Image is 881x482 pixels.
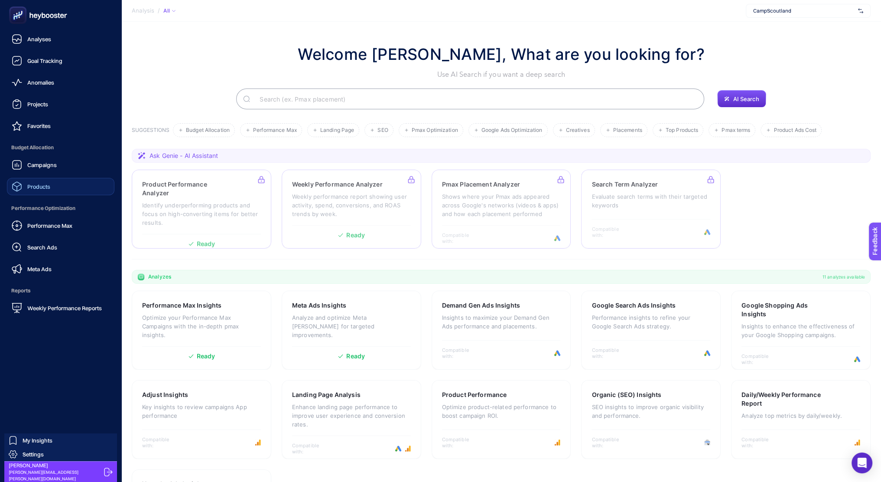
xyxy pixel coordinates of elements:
[731,380,871,459] a: Daily/Weekly Performance ReportAnalyze top metrics by daily/weekly.Compatible with:
[282,291,421,370] a: Meta Ads InsightsAnalyze and optimize Meta [PERSON_NAME] for targeted improvements.Ready
[4,447,117,461] a: Settings
[852,452,872,473] div: Open Intercom Messenger
[292,403,411,429] p: Enhance landing page performance to improve user experience and conversion rates.
[442,390,507,399] h3: Product Performance
[753,7,855,14] span: CampScoutland
[7,139,114,156] span: Budget Allocation
[774,127,816,134] span: Product Ads Cost
[7,200,114,217] span: Performance Optimization
[822,273,865,280] span: 11 analyzes available
[23,451,44,458] span: Settings
[7,260,114,278] a: Meta Ads
[298,43,705,66] h1: Welcome [PERSON_NAME], What are you looking for?
[592,301,676,310] h3: Google Search Ads Insights
[581,170,721,249] a: Search Term AnalyzerEvaluate search terms with their targeted keywordsCompatible with:
[142,436,181,449] span: Compatible with:
[741,322,860,339] p: Insights to enhance the effectiveness of your Google Shopping campaigns.
[142,403,261,420] p: Key insights to review campaigns App performance
[442,403,561,420] p: Optimize product-related performance to boost campaign ROI.
[7,178,114,195] a: Products
[481,127,543,134] span: Google Ads Optimization
[142,301,221,310] h3: Performance Max Insights
[592,347,631,359] span: Compatible with:
[741,301,832,318] h3: Google Shopping Ads Insights
[148,273,171,280] span: Analyzes
[442,313,561,331] p: Insights to maximize your Demand Gen Ads performance and placements.
[858,7,863,15] img: svg%3e
[7,117,114,134] a: Favorites
[298,69,705,80] p: Use AI Search if you want a deep search
[132,7,154,14] span: Analysis
[292,443,331,455] span: Compatible with:
[7,156,114,174] a: Campaigns
[142,313,261,339] p: Optimize your Performance Max Campaigns with the in-depth pmax insights.
[23,437,52,444] span: My Insights
[27,222,72,229] span: Performance Max
[592,403,710,420] p: SEO insights to improve organic visibility and performance.
[592,313,710,331] p: Performance insights to refine your Google Search Ads strategy.
[197,353,215,359] span: Ready
[377,127,388,134] span: SEO
[282,170,421,249] a: Weekly Performance AnalyzerWeekly performance report showing user activity, spend, conversions, a...
[253,127,297,134] span: Performance Max
[27,244,57,251] span: Search Ads
[253,87,697,111] input: Search
[27,183,50,190] span: Products
[442,301,520,310] h3: Demand Gen Ads Insights
[7,95,114,113] a: Projects
[7,239,114,256] a: Search Ads
[320,127,354,134] span: Landing Page
[292,390,361,399] h3: Landing Page Analysis
[741,436,780,449] span: Compatible with:
[412,127,458,134] span: Pmax Optimization
[442,436,481,449] span: Compatible with:
[722,127,750,134] span: Pmax terms
[150,151,218,160] span: Ask Genie - AI Assistant
[613,127,642,134] span: Placements
[7,299,114,317] a: Weekly Performance Reports
[186,127,230,134] span: Budget Allocation
[566,127,590,134] span: Creatives
[27,266,52,272] span: Meta Ads
[7,30,114,48] a: Analyses
[27,305,102,311] span: Weekly Performance Reports
[282,380,421,459] a: Landing Page AnalysisEnhance landing page performance to improve user experience and conversion r...
[442,347,481,359] span: Compatible with:
[741,411,860,420] p: Analyze top metrics by daily/weekly.
[592,436,631,449] span: Compatible with:
[163,7,176,14] div: All
[158,7,160,14] span: /
[666,127,698,134] span: Top Products
[27,36,51,43] span: Analyses
[581,380,721,459] a: Organic (SEO) InsightsSEO insights to improve organic visibility and performance.Compatible with:
[733,95,759,102] span: AI Search
[292,313,411,339] p: Analyze and optimize Meta [PERSON_NAME] for targeted improvements.
[27,57,62,64] span: Goal Tracking
[717,90,766,108] button: AI Search
[9,469,101,482] span: [PERSON_NAME][EMAIL_ADDRESS][PERSON_NAME][DOMAIN_NAME]
[27,161,57,168] span: Campaigns
[132,127,169,137] h3: SUGGESTIONS
[132,380,271,459] a: Adjust InsightsKey insights to review campaigns App performanceCompatible with:
[27,101,48,108] span: Projects
[432,291,571,370] a: Demand Gen Ads InsightsInsights to maximize your Demand Gen Ads performance and placements.Compat...
[5,3,33,10] span: Feedback
[142,390,188,399] h3: Adjust Insights
[132,170,271,249] a: Product Performance AnalyzerIdentify underperforming products and focus on high-converting items ...
[4,433,117,447] a: My Insights
[9,462,101,469] span: [PERSON_NAME]
[132,291,271,370] a: Performance Max InsightsOptimize your Performance Max Campaigns with the in-depth pmax insights.R...
[432,380,571,459] a: Product PerformanceOptimize product-related performance to boost campaign ROI.Compatible with:
[7,52,114,69] a: Goal Tracking
[292,301,346,310] h3: Meta Ads Insights
[7,282,114,299] span: Reports
[27,79,54,86] span: Anomalies
[731,291,871,370] a: Google Shopping Ads InsightsInsights to enhance the effectiveness of your Google Shopping campaig...
[581,291,721,370] a: Google Search Ads InsightsPerformance insights to refine your Google Search Ads strategy.Compatib...
[7,74,114,91] a: Anomalies
[432,170,571,249] a: Pmax Placement AnalyzerShows where your Pmax ads appeared across Google's networks (videos & apps...
[741,390,833,408] h3: Daily/Weekly Performance Report
[346,353,365,359] span: Ready
[27,122,51,129] span: Favorites
[592,390,661,399] h3: Organic (SEO) Insights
